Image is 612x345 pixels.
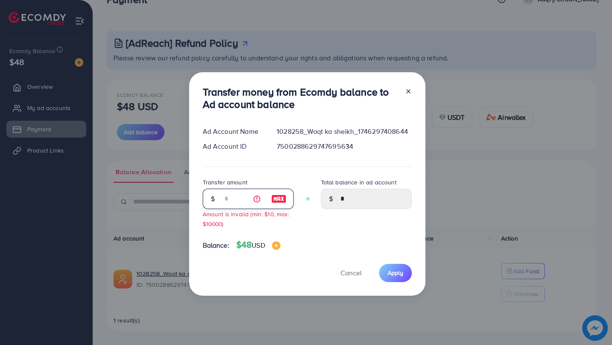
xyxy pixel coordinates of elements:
span: Balance: [203,240,229,250]
img: image [271,194,286,204]
div: Ad Account Name [196,127,270,136]
img: image [272,241,280,250]
span: Apply [388,269,403,277]
small: Amount is invalid (min: $10, max: $10000) [203,210,289,228]
span: Cancel [340,268,362,277]
div: Ad Account ID [196,141,270,151]
label: Total balance in ad account [321,178,397,187]
button: Cancel [330,264,372,282]
button: Apply [379,264,412,282]
div: 1028258_Waqt ka sheikh_1746297408644 [270,127,418,136]
h4: $48 [236,240,280,250]
span: USD [252,240,265,250]
div: 7500288629747695634 [270,141,418,151]
label: Transfer amount [203,178,247,187]
h3: Transfer money from Ecomdy balance to Ad account balance [203,86,398,110]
